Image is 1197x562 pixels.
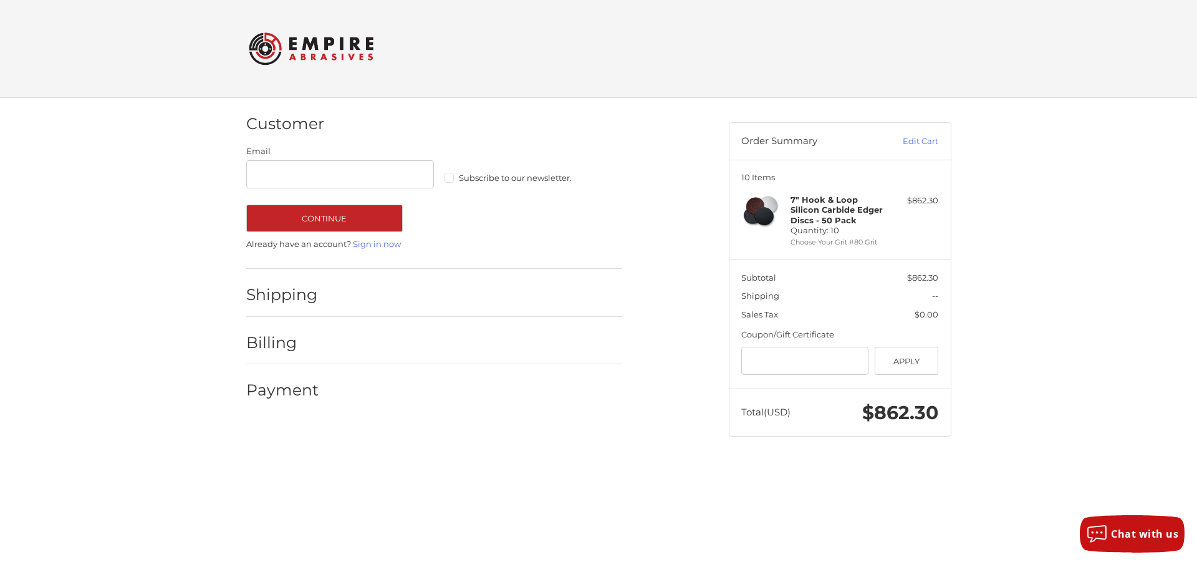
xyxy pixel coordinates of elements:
[862,401,938,424] span: $862.30
[353,239,401,249] a: Sign in now
[741,406,791,418] span: Total (USD)
[246,238,622,251] p: Already have an account?
[741,135,875,148] h3: Order Summary
[875,347,939,375] button: Apply
[246,114,324,133] h2: Customer
[249,24,373,73] img: Empire Abrasives
[791,237,886,248] li: Choose Your Grit #80 Grit
[246,145,435,158] label: Email
[791,195,883,225] strong: 7" Hook & Loop Silicon Carbide Edger Discs - 50 Pack
[246,333,319,352] h2: Billing
[915,309,938,319] span: $0.00
[246,285,319,304] h2: Shipping
[246,380,319,400] h2: Payment
[791,195,886,235] h4: Quantity: 10
[741,347,868,375] input: Gift Certificate or Coupon Code
[741,329,938,341] div: Coupon/Gift Certificate
[889,195,938,207] div: $862.30
[246,205,403,232] button: Continue
[875,135,938,148] a: Edit Cart
[932,291,938,301] span: --
[741,273,776,283] span: Subtotal
[741,309,778,319] span: Sales Tax
[459,173,572,183] span: Subscribe to our newsletter.
[1080,515,1185,553] button: Chat with us
[1111,527,1178,541] span: Chat with us
[741,291,779,301] span: Shipping
[741,172,938,182] h3: 10 Items
[907,273,938,283] span: $862.30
